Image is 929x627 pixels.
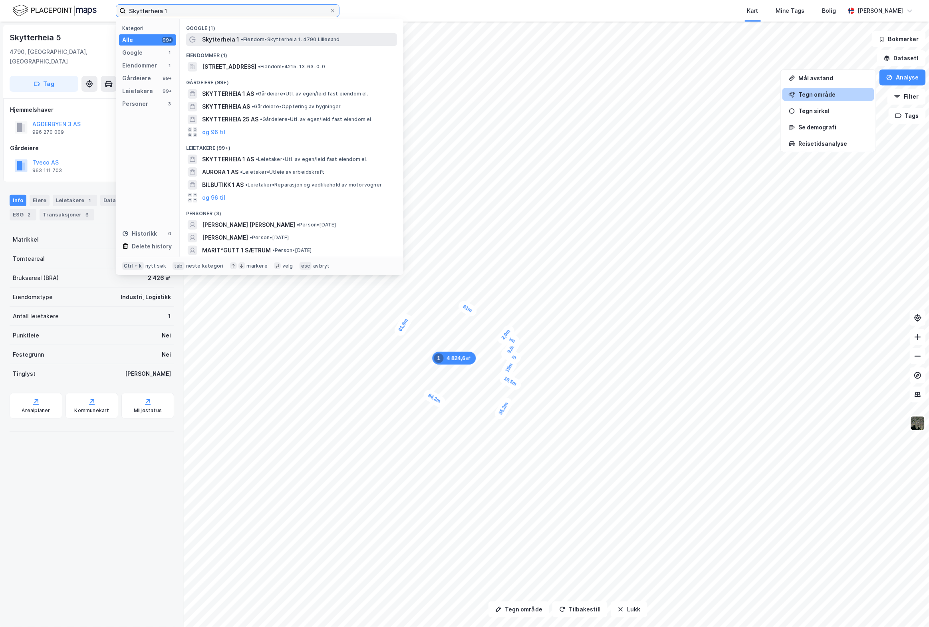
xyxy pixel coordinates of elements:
[202,167,238,177] span: AURORA 1 AS
[148,273,171,283] div: 2 426 ㎡
[889,589,929,627] iframe: Chat Widget
[162,331,171,340] div: Nei
[611,601,647,617] button: Lukk
[245,182,382,188] span: Leietaker • Reparasjon og vedlikehold av motorvogner
[86,196,94,204] div: 1
[910,416,925,431] img: 9k=
[25,211,33,219] div: 2
[250,234,252,240] span: •
[10,31,62,44] div: Skytterheia 5
[122,262,144,270] div: Ctrl + k
[300,262,312,270] div: esc
[186,263,224,269] div: neste kategori
[13,331,39,340] div: Punktleie
[552,601,607,617] button: Tilbakestill
[256,156,258,162] span: •
[10,195,26,206] div: Info
[493,396,514,421] div: Map marker
[162,75,173,81] div: 99+
[498,371,523,392] div: Map marker
[32,167,62,174] div: 963 111 703
[798,140,868,147] div: Reisetidsanalyse
[10,143,174,153] div: Gårdeiere
[240,169,325,175] span: Leietaker • Utleie av arbeidskraft
[256,91,258,97] span: •
[145,263,167,269] div: nytt søk
[433,352,476,365] div: Map marker
[180,73,403,87] div: Gårdeiere (99+)
[889,108,926,124] button: Tags
[13,254,45,264] div: Tomteareal
[122,86,153,96] div: Leietakere
[13,369,36,379] div: Tinglyst
[282,263,293,269] div: velg
[122,229,157,238] div: Historikk
[10,209,36,220] div: ESG
[83,211,91,219] div: 6
[121,292,171,302] div: Industri, Logistikk
[256,91,368,97] span: Gårdeiere • Utl. av egen/leid fast eiendom el.
[40,209,94,220] div: Transaksjoner
[488,601,549,617] button: Tegn område
[125,369,171,379] div: [PERSON_NAME]
[202,115,258,124] span: SKYTTERHEIA 25 AS
[162,350,171,359] div: Nei
[250,234,289,241] span: Person • [DATE]
[167,230,173,237] div: 0
[241,36,243,42] span: •
[74,407,109,414] div: Kommunekart
[313,263,330,269] div: avbryt
[501,337,522,360] div: Map marker
[162,88,173,94] div: 99+
[879,69,926,85] button: Analyse
[202,102,250,111] span: SKYTTERHEIA AS
[202,155,254,164] span: SKYTTERHEIA 1 AS
[241,36,340,43] span: Eiendom • Skytterheia 1, 4790 Lillesand
[202,62,256,71] span: [STREET_ADDRESS]
[122,61,157,70] div: Eiendommer
[422,388,447,409] div: Map marker
[180,204,403,218] div: Personer (3)
[260,116,262,122] span: •
[798,91,868,98] div: Tegn område
[134,407,162,414] div: Miljøstatus
[202,233,248,242] span: [PERSON_NAME]
[168,312,171,321] div: 1
[798,107,868,114] div: Tegn sirkel
[13,4,97,18] img: logo.f888ab2527a4732fd821a326f86c7f29.svg
[202,35,239,44] span: Skytterheia 1
[889,589,929,627] div: Chatt-widget
[180,46,403,60] div: Eiendommer (1)
[122,99,148,109] div: Personer
[202,246,271,255] span: MARIT*GUTT 1 SÆTRUM
[495,323,516,346] div: Map marker
[297,222,299,228] span: •
[798,75,868,81] div: Mål avstand
[13,235,39,244] div: Matrikkel
[22,407,50,414] div: Arealplaner
[798,124,868,131] div: Se demografi
[872,31,926,47] button: Bokmerker
[887,89,926,105] button: Filter
[202,220,295,230] span: [PERSON_NAME] [PERSON_NAME]
[500,357,519,379] div: Map marker
[272,247,275,253] span: •
[30,195,50,206] div: Eiere
[180,139,403,153] div: Leietakere (99+)
[100,195,140,206] div: Datasett
[202,180,244,190] span: BILBUTIKK 1 AS
[122,48,143,58] div: Google
[13,350,44,359] div: Festegrunn
[53,195,97,206] div: Leietakere
[258,63,260,69] span: •
[260,116,373,123] span: Gårdeiere • Utl. av egen/leid fast eiendom el.
[747,6,758,16] div: Kart
[162,37,173,43] div: 99+
[247,263,268,269] div: markere
[13,312,59,321] div: Antall leietakere
[252,103,341,110] span: Gårdeiere • Oppføring av bygninger
[434,353,444,363] div: 1
[272,247,312,254] span: Person • [DATE]
[122,35,133,45] div: Alle
[10,47,135,66] div: 4790, [GEOGRAPHIC_DATA], [GEOGRAPHIC_DATA]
